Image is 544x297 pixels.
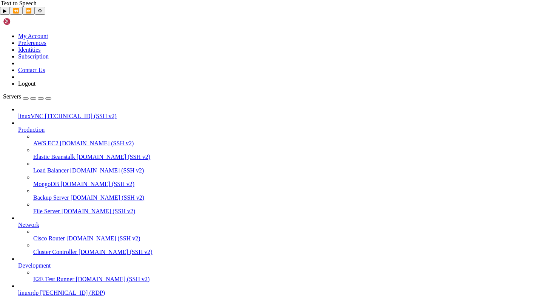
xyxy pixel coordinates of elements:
[33,188,541,201] li: Backup Server [DOMAIN_NAME] (SSH v2)
[18,53,49,60] a: Subscription
[33,228,541,242] li: Cisco Router [DOMAIN_NAME] (SSH v2)
[18,222,541,228] a: Network
[33,269,541,283] li: E2E Test Runner [DOMAIN_NAME] (SSH v2)
[33,242,541,255] li: Cluster Controller [DOMAIN_NAME] (SSH v2)
[60,140,134,146] span: [DOMAIN_NAME] (SSH v2)
[18,289,541,296] a: linuxrdp [TECHNICAL_ID] (RDP)
[33,194,541,201] a: Backup Server [DOMAIN_NAME] (SSH v2)
[33,201,541,215] li: File Server [DOMAIN_NAME] (SSH v2)
[33,154,541,160] a: Elastic Beanstalk [DOMAIN_NAME] (SSH v2)
[22,7,35,15] button: Forward
[33,133,541,147] li: AWS EC2 [DOMAIN_NAME] (SSH v2)
[71,194,145,201] span: [DOMAIN_NAME] (SSH v2)
[18,255,541,283] li: Development
[33,140,59,146] span: AWS EC2
[45,113,117,119] span: [TECHNICAL_ID] (SSH v2)
[33,160,541,174] li: Load Balancer [DOMAIN_NAME] (SSH v2)
[60,181,134,187] span: [DOMAIN_NAME] (SSH v2)
[18,262,541,269] a: Development
[62,208,136,214] span: [DOMAIN_NAME] (SSH v2)
[18,262,51,269] span: Development
[33,249,77,255] span: Cluster Controller
[18,33,48,39] a: My Account
[18,80,35,87] a: Logout
[18,126,541,133] a: Production
[40,289,105,296] span: [TECHNICAL_ID] (RDP)
[33,167,69,174] span: Load Balancer
[10,7,22,15] button: Previous
[18,289,39,296] span: linuxrdp
[33,147,541,160] li: Elastic Beanstalk [DOMAIN_NAME] (SSH v2)
[33,194,69,201] span: Backup Server
[33,235,65,242] span: Cisco Router
[33,235,541,242] a: Cisco Router [DOMAIN_NAME] (SSH v2)
[76,276,150,282] span: [DOMAIN_NAME] (SSH v2)
[18,106,541,120] li: linuxVNC [TECHNICAL_ID] (SSH v2)
[33,181,541,188] a: MongoDB [DOMAIN_NAME] (SSH v2)
[33,167,541,174] a: Load Balancer [DOMAIN_NAME] (SSH v2)
[18,126,45,133] span: Production
[3,18,46,25] img: Shellngn
[33,208,60,214] span: File Server
[18,215,541,255] li: Network
[18,40,46,46] a: Preferences
[33,174,541,188] li: MongoDB [DOMAIN_NAME] (SSH v2)
[18,67,45,73] a: Contact Us
[33,140,541,147] a: AWS EC2 [DOMAIN_NAME] (SSH v2)
[33,181,59,187] span: MongoDB
[79,249,153,255] span: [DOMAIN_NAME] (SSH v2)
[18,113,43,119] span: linuxVNC
[18,283,541,296] li: linuxrdp [TECHNICAL_ID] (RDP)
[35,7,45,15] button: Settings
[33,276,74,282] span: E2E Test Runner
[18,46,41,53] a: Identities
[33,276,541,283] a: E2E Test Runner [DOMAIN_NAME] (SSH v2)
[18,113,541,120] a: linuxVNC [TECHNICAL_ID] (SSH v2)
[33,154,75,160] span: Elastic Beanstalk
[33,249,541,255] a: Cluster Controller [DOMAIN_NAME] (SSH v2)
[18,120,541,215] li: Production
[3,93,21,100] span: Servers
[3,93,51,100] a: Servers
[70,167,144,174] span: [DOMAIN_NAME] (SSH v2)
[33,208,541,215] a: File Server [DOMAIN_NAME] (SSH v2)
[18,222,39,228] span: Network
[77,154,151,160] span: [DOMAIN_NAME] (SSH v2)
[66,235,140,242] span: [DOMAIN_NAME] (SSH v2)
